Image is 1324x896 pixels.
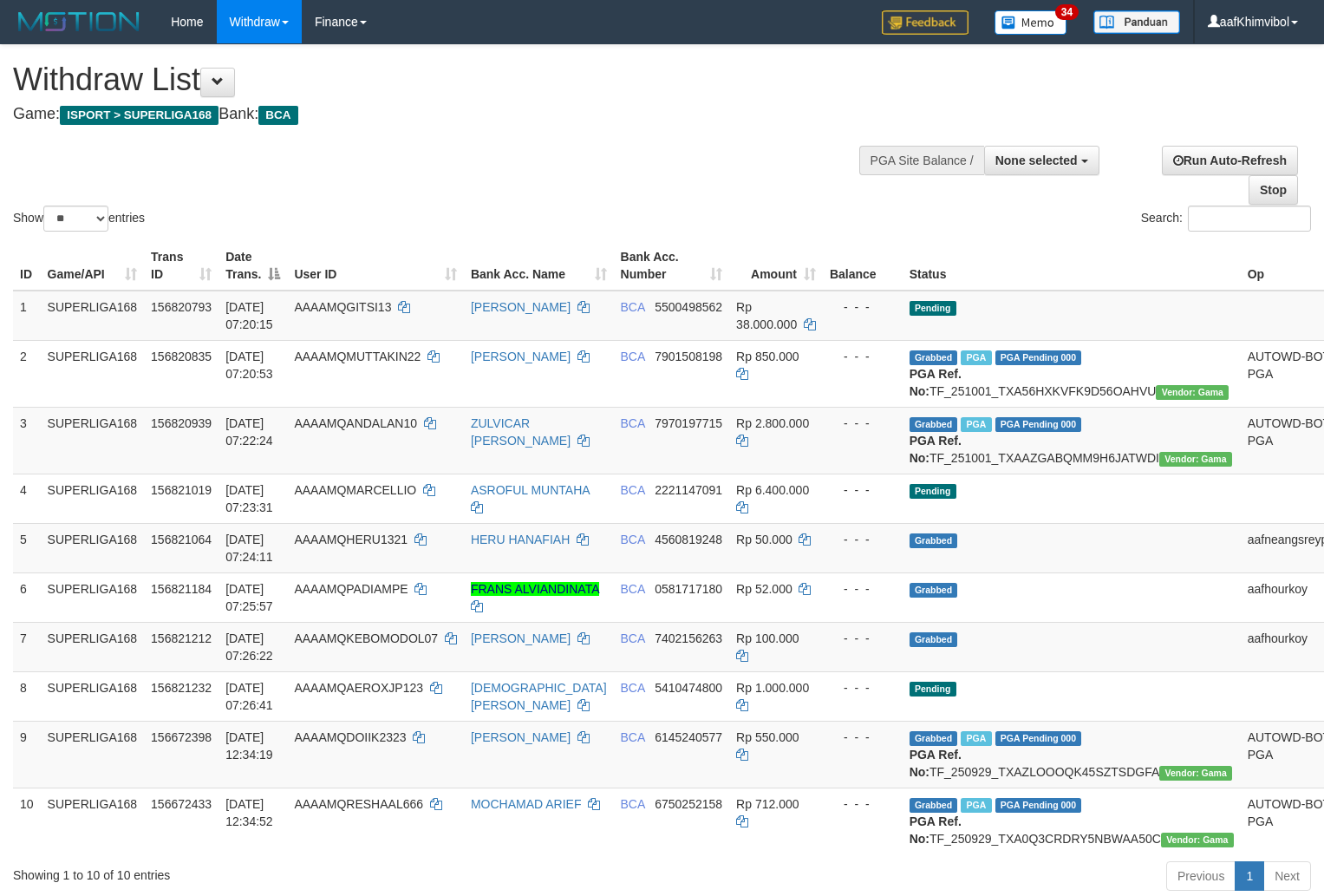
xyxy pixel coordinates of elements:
span: 156821064 [151,533,212,546]
span: AAAAMQANDALAN10 [294,416,417,430]
span: AAAAMQAEROXJP123 [294,681,423,695]
span: Marked by aafsoycanthlai [961,798,991,813]
td: TF_251001_TXAAZGABQMM9H6JATWDI [903,407,1241,474]
span: PGA Pending [995,350,1082,365]
span: Grabbed [910,731,958,746]
div: - - - [830,298,896,316]
input: Search: [1188,206,1311,232]
span: 156821212 [151,631,212,645]
th: ID [13,241,41,291]
a: [PERSON_NAME] [471,631,571,645]
span: BCA [621,730,645,744]
span: Copy 5500498562 to clipboard [655,300,722,314]
td: 8 [13,671,41,721]
div: - - - [830,679,896,697]
span: Grabbed [910,350,958,365]
img: MOTION_logo.png [13,9,145,35]
span: [DATE] 12:34:52 [225,797,273,828]
span: 156821019 [151,483,212,497]
span: Rp 712.000 [736,797,799,811]
span: AAAAMQGITSI13 [294,300,391,314]
span: PGA Pending [995,798,1082,813]
span: Grabbed [910,798,958,813]
span: Rp 6.400.000 [736,483,809,497]
span: 156672398 [151,730,212,744]
b: PGA Ref. No: [910,367,962,398]
span: [DATE] 07:20:53 [225,350,273,381]
td: TF_250929_TXA0Q3CRDRY5NBWAA50C [903,788,1241,854]
span: Copy 6750252158 to clipboard [655,797,722,811]
td: SUPERLIGA168 [41,340,145,407]
td: SUPERLIGA168 [41,407,145,474]
button: None selected [984,146,1099,175]
b: PGA Ref. No: [910,814,962,846]
span: BCA [258,106,297,125]
span: Grabbed [910,533,958,548]
div: - - - [830,531,896,548]
span: BCA [621,483,645,497]
td: SUPERLIGA168 [41,721,145,788]
span: AAAAMQDOIIK2323 [294,730,406,744]
span: Rp 2.800.000 [736,416,809,430]
a: [PERSON_NAME] [471,730,571,744]
td: 3 [13,407,41,474]
span: Copy 0581717180 to clipboard [655,582,722,596]
span: 156821184 [151,582,212,596]
td: 9 [13,721,41,788]
span: PGA Pending [995,417,1082,432]
span: Rp 50.000 [736,533,792,546]
th: Bank Acc. Number: activate to sort column ascending [614,241,730,291]
span: BCA [621,582,645,596]
span: [DATE] 07:23:31 [225,483,273,514]
span: Grabbed [910,632,958,647]
span: BCA [621,300,645,314]
span: 34 [1055,4,1079,20]
span: Copy 6145240577 to clipboard [655,730,722,744]
div: PGA Site Balance / [859,146,984,175]
a: [PERSON_NAME] [471,300,571,314]
span: [DATE] 07:26:41 [225,681,273,712]
td: TF_250929_TXAZLOOOQK45SZTSDGFA [903,721,1241,788]
div: - - - [830,729,896,746]
a: Run Auto-Refresh [1162,146,1298,175]
span: BCA [621,416,645,430]
span: Rp 38.000.000 [736,300,797,331]
span: 156820939 [151,416,212,430]
b: PGA Ref. No: [910,748,962,779]
h4: Game: Bank: [13,106,865,123]
a: ZULVICAR [PERSON_NAME] [471,416,571,448]
a: HERU HANAFIAH [471,533,570,546]
span: AAAAMQHERU1321 [294,533,408,546]
span: AAAAMQMUTTAKIN22 [294,350,421,363]
div: - - - [830,795,896,813]
a: ASROFUL MUNTAHA [471,483,590,497]
span: Copy 7901508198 to clipboard [655,350,722,363]
span: BCA [621,533,645,546]
td: TF_251001_TXA56HXKVFK9D56OAHVU [903,340,1241,407]
span: BCA [621,681,645,695]
span: [DATE] 07:24:11 [225,533,273,564]
label: Show entries [13,206,145,232]
span: Rp 550.000 [736,730,799,744]
span: 156820793 [151,300,212,314]
img: Feedback.jpg [882,10,969,35]
th: Game/API: activate to sort column ascending [41,241,145,291]
img: Button%20Memo.svg [995,10,1067,35]
span: Vendor URL: https://trx31.1velocity.biz [1159,766,1232,781]
span: PGA Pending [995,731,1082,746]
td: 6 [13,572,41,622]
span: Pending [910,682,956,697]
th: Date Trans.: activate to sort column descending [218,241,287,291]
span: Grabbed [910,417,958,432]
select: Showentries [43,206,108,232]
td: SUPERLIGA168 [41,291,145,341]
span: Copy 4560819248 to clipboard [655,533,722,546]
td: SUPERLIGA168 [41,474,145,523]
span: AAAAMQKEBOMODOL07 [294,631,438,645]
div: Showing 1 to 10 of 10 entries [13,860,538,884]
a: FRANS ALVIANDINATA [471,582,599,596]
span: Grabbed [910,583,958,598]
img: panduan.png [1093,10,1180,34]
td: SUPERLIGA168 [41,572,145,622]
span: Rp 52.000 [736,582,792,596]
